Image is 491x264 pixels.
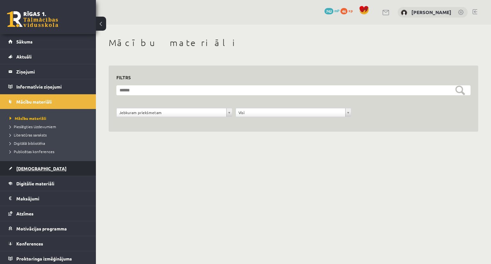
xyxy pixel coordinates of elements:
a: Atzīmes [8,206,88,221]
span: Pieslēgties Uzdevumiem [10,124,56,129]
span: Visi [238,108,343,117]
a: Pieslēgties Uzdevumiem [10,124,90,129]
a: Rīgas 1. Tālmācības vidusskola [7,11,58,27]
a: 46 xp [340,8,356,13]
a: 742 mP [324,8,339,13]
a: Mācību materiāli [10,115,90,121]
span: Konferences [16,241,43,246]
span: Publicētas konferences [10,149,54,154]
span: Literatūras saraksts [10,132,47,137]
a: Motivācijas programma [8,221,88,236]
span: xp [348,8,353,13]
a: Ziņojumi [8,64,88,79]
h1: Mācību materiāli [109,37,478,48]
a: Mācību materiāli [8,94,88,109]
span: Proktoringa izmēģinājums [16,256,72,261]
a: [DEMOGRAPHIC_DATA] [8,161,88,176]
span: Motivācijas programma [16,226,67,231]
span: 742 [324,8,333,14]
a: Digitālā bibliotēka [10,140,90,146]
a: Jebkuram priekšmetam [117,108,232,117]
legend: Informatīvie ziņojumi [16,79,88,94]
a: Informatīvie ziņojumi [8,79,88,94]
span: Sākums [16,39,33,44]
span: Digitālā bibliotēka [10,141,45,146]
h3: Filtrs [116,73,463,82]
span: Mācību materiāli [10,116,46,121]
span: Mācību materiāli [16,99,52,105]
a: Publicētas konferences [10,149,90,154]
a: Maksājumi [8,191,88,206]
a: Visi [236,108,351,117]
span: [DEMOGRAPHIC_DATA] [16,166,66,171]
a: Digitālie materiāli [8,176,88,191]
a: Konferences [8,236,88,251]
a: [PERSON_NAME] [411,9,451,15]
span: Digitālie materiāli [16,181,54,186]
legend: Ziņojumi [16,64,88,79]
span: Atzīmes [16,211,34,216]
span: Aktuāli [16,54,32,59]
a: Sākums [8,34,88,49]
span: 46 [340,8,347,14]
legend: Maksājumi [16,191,88,206]
span: mP [334,8,339,13]
span: Jebkuram priekšmetam [119,108,224,117]
a: Literatūras saraksts [10,132,90,138]
img: Vera Priede [401,10,407,16]
a: Aktuāli [8,49,88,64]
